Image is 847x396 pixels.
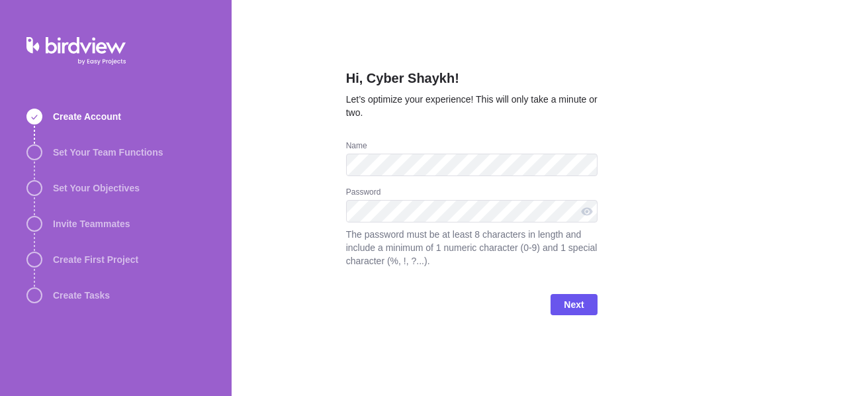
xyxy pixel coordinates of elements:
span: Next [564,297,584,313]
h2: Hi, Cyber Shaykh! [346,69,598,93]
span: Invite Teammates [53,217,130,230]
span: Create Tasks [53,289,110,302]
span: Set Your Objectives [53,181,140,195]
div: Name [346,140,598,154]
span: Next [551,294,597,315]
span: Set Your Team Functions [53,146,163,159]
span: Create Account [53,110,121,123]
span: Let’s optimize your experience! This will only take a minute or two. [346,94,598,118]
span: Create First Project [53,253,138,266]
div: Password [346,187,598,200]
span: The password must be at least 8 characters in length and include a minimum of 1 numeric character... [346,228,598,268]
